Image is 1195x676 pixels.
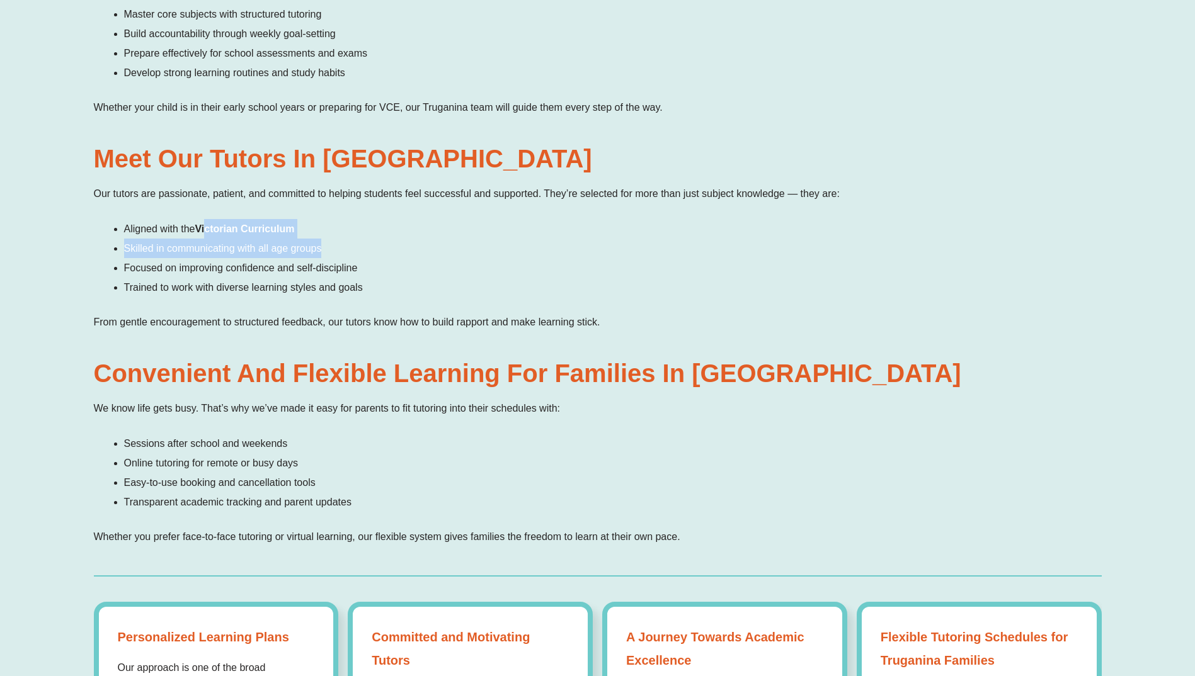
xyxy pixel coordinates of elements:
span: Easy-to-use booking and cancellation tools [124,477,316,488]
iframe: Chat Widget [985,534,1195,676]
span: From gentle encouragement to structured feedback, our tutors know how to build rapport and make l... [94,317,600,327]
strong: A Journey Towards Academic Excellence [626,626,823,672]
span: Skilled in communicating with all age groups [124,243,322,254]
span: Aligned with the [124,223,195,234]
span: Build accountability through weekly goal-setting [124,28,336,39]
strong: Personalized Learning Plans [118,626,315,649]
b: Victorian Curriculum [195,223,294,234]
h2: Convenient and Flexible Learning for Families in [GEOGRAPHIC_DATA] [94,361,1102,386]
span: Whether your child is in their early school years or preparing for VCE, our Truganina team will g... [94,102,663,113]
span: Prepare effectively for school assessments and exams [124,48,368,59]
span: Our tutors are passionate, patient, and committed to helping students feel successful and support... [94,188,840,199]
strong: Committed and Motivating Tutors [372,626,569,672]
strong: Flexible Tutoring Schedules for Truganina Families [881,626,1078,672]
span: Online tutoring for remote or busy days [124,458,299,468]
span: Transparent academic tracking and parent updates [124,497,352,507]
span: Focused on improving confidence and self-discipline [124,262,358,273]
span: Master core subjects with structured tutoring [124,9,322,20]
span: We know life gets busy. That’s why we’ve made it easy for parents to fit tutoring into their sche... [94,403,561,414]
span: Trained to work with diverse learning styles and goals [124,282,363,293]
span: Develop strong learning routines and study habits [124,67,345,78]
h2: Meet Our Tutors in [GEOGRAPHIC_DATA] [94,146,1102,171]
span: Sessions after school and weekends [124,438,288,449]
span: Whether you prefer face-to-face tutoring or virtual learning, our flexible system gives families ... [94,531,680,542]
